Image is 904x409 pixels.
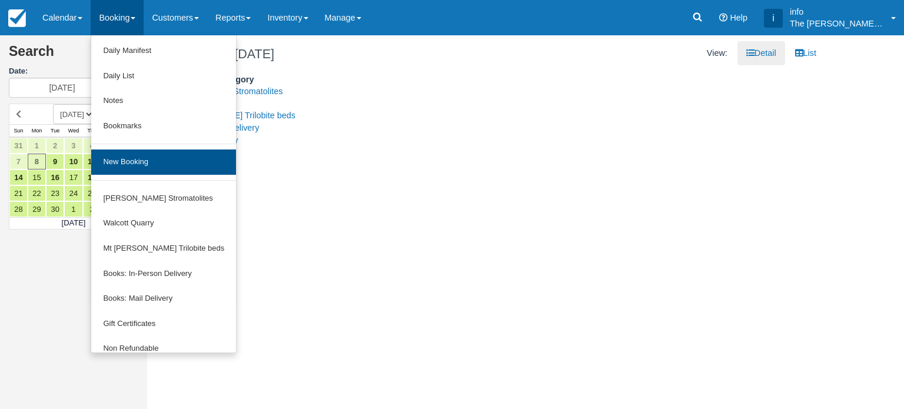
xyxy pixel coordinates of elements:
[46,201,64,217] a: 30
[83,169,101,185] a: 18
[156,74,816,86] li: Please select a category
[156,134,816,147] a: Books: Mail Delivery
[28,154,46,169] a: 8
[46,125,64,138] th: Tue
[730,13,747,22] span: Help
[64,185,82,201] a: 24
[91,261,236,287] a: Books: In-Person Delivery
[9,44,138,66] h2: Search
[91,236,236,261] a: Mt [PERSON_NAME] Trilobite beds
[9,154,28,169] a: 7
[83,154,101,169] a: 11
[64,154,82,169] a: 10
[9,201,28,217] a: 28
[156,85,816,98] a: [PERSON_NAME] Stromatolites
[91,186,236,211] a: [PERSON_NAME] Stromatolites
[83,125,101,138] th: Thu
[790,18,884,29] p: The [PERSON_NAME] Shale Geoscience Foundation
[91,38,236,64] a: Daily Manifest
[790,6,884,18] p: info
[9,125,28,138] th: Sun
[64,125,82,138] th: Wed
[156,122,816,134] a: Books: In-Person Delivery
[234,46,274,61] span: [DATE]
[737,41,785,65] a: Detail
[91,286,236,311] a: Books: Mail Delivery
[8,9,26,27] img: checkfront-main-nav-mini-logo.png
[28,138,46,154] a: 1
[9,185,28,201] a: 21
[64,138,82,154] a: 3
[91,311,236,337] a: Gift Certificates
[83,138,101,154] a: 4
[719,14,727,22] i: Help
[46,138,64,154] a: 2
[83,201,101,217] a: 2
[91,35,237,353] ul: Booking
[28,169,46,185] a: 15
[91,64,236,89] a: Daily List
[91,336,236,361] a: Non Refundable
[46,185,64,201] a: 23
[91,149,236,175] a: New Booking
[64,169,82,185] a: 17
[91,88,236,114] a: Notes
[156,170,816,182] a: InStore Credit
[156,158,816,171] a: Non Refundable
[46,154,64,169] a: 9
[156,146,816,158] a: Gift Certificates
[28,185,46,201] a: 22
[46,169,64,185] a: 16
[156,47,477,61] h1: New Booking:
[156,182,816,195] a: Donations
[28,201,46,217] a: 29
[91,114,236,139] a: Bookmarks
[156,98,816,110] a: Walcott Quarry
[83,185,101,201] a: 25
[9,218,138,230] td: [DATE]
[698,41,736,65] li: View:
[764,9,783,28] div: i
[9,169,28,185] a: 14
[28,125,46,138] th: Mon
[786,41,825,65] a: List
[64,201,82,217] a: 1
[9,66,138,77] label: Date:
[9,138,28,154] a: 31
[156,109,816,122] a: Mt [PERSON_NAME] Trilobite beds
[91,211,236,236] a: Walcott Quarry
